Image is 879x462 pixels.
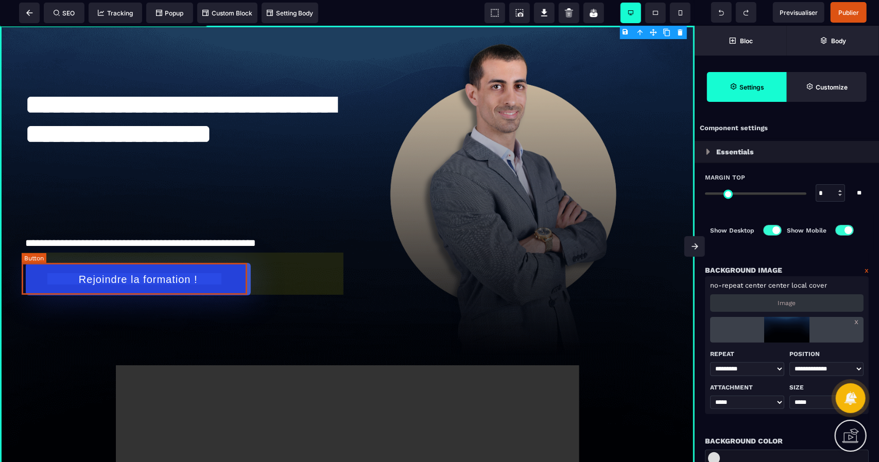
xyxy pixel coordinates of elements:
span: Tracking [98,9,133,17]
strong: Bloc [740,37,753,45]
strong: Customize [816,83,848,91]
span: local [791,281,807,289]
span: Custom Block [202,9,252,17]
span: Settings [707,72,787,102]
span: center center [745,281,789,289]
button: Rejoindre la formation ! [26,237,251,270]
p: Show Desktop [710,225,754,236]
p: Background Image [705,264,782,276]
img: 4590b4ef9096d7aee452c32234ac9a0e_img.png [380,8,637,330]
span: Popup [156,9,184,17]
span: Open Blocks [695,26,787,56]
a: x [865,264,869,276]
p: Size [789,381,864,394]
strong: Settings [739,83,764,91]
span: SEO [54,9,75,17]
p: Repeat [710,348,784,360]
span: Margin Top [705,173,745,182]
span: Previsualiser [780,9,818,16]
img: loading [706,149,710,155]
span: Publier [838,9,859,16]
span: Preview [773,2,824,23]
p: Position [789,348,864,360]
strong: Body [831,37,846,45]
img: loading [756,317,817,343]
p: Show Mobile [787,225,826,236]
span: Screenshot [509,3,530,23]
span: Setting Body [267,9,313,17]
span: Open Style Manager [787,72,867,102]
span: View components [485,3,505,23]
p: Essentials [716,146,754,158]
p: Attachment [710,381,784,394]
div: Background Color [705,435,869,447]
span: Open Layer Manager [787,26,879,56]
p: Image [778,299,796,307]
div: Component settings [695,118,879,138]
span: cover [809,281,827,289]
span: no-repeat [710,281,743,289]
a: x [854,317,858,326]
